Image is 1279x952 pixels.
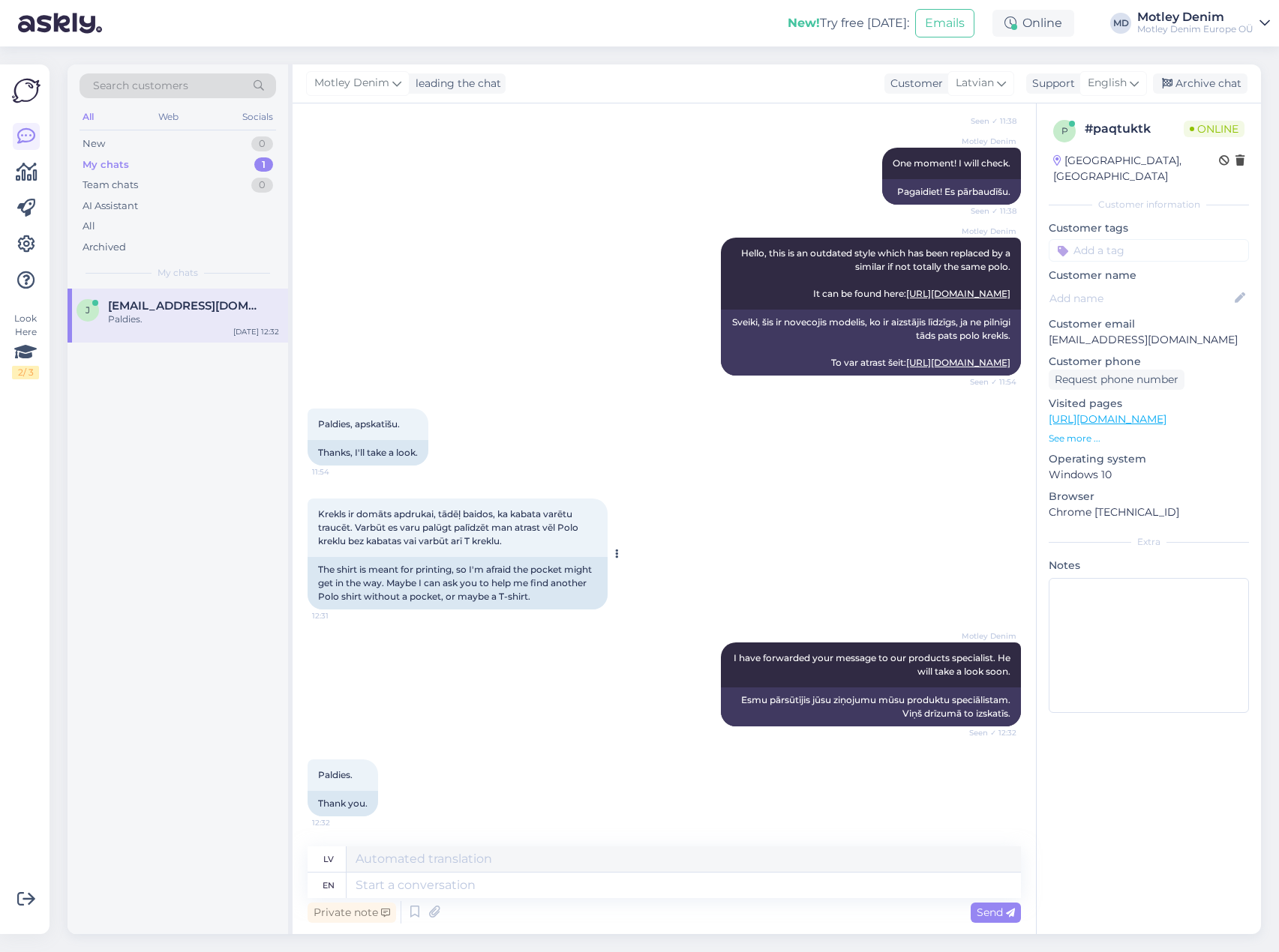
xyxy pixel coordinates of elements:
div: leading the chat [410,76,501,91]
div: Thanks, I'll take a look. [308,440,428,466]
input: Add name [1049,290,1232,307]
p: Customer name [1049,268,1249,283]
img: Askly Logo [12,76,41,105]
p: [EMAIL_ADDRESS][DOMAIN_NAME] [1049,332,1249,348]
div: Pagaidiet! Es pārbaudīšu. [882,179,1021,205]
span: 12:31 [312,610,368,621]
span: Motley Denim [960,226,1016,237]
span: Seen ✓ 11:54 [960,376,1016,388]
p: Operating system [1049,451,1249,467]
span: 11:54 [312,466,368,477]
div: MD [1110,13,1131,34]
span: My chats [158,266,198,280]
span: Motley Denim [314,75,389,91]
div: Esmu pārsūtījis jūsu ziņojumu mūsu produktu speciālistam. Viņš drīzumā to izskatīs. [721,687,1021,726]
div: Archived [83,240,126,255]
span: Paldies. [318,769,353,780]
p: Notes [1049,558,1249,573]
div: # paqtuktk [1085,120,1184,138]
div: AI Assistant [83,199,138,214]
a: [URL][DOMAIN_NAME] [906,357,1010,368]
p: Browser [1049,489,1249,504]
div: Socials [239,107,276,127]
div: Private note [308,903,396,923]
p: See more ... [1049,432,1249,445]
span: Krekls ir domāts apdrukai, tādēļ baidos, ka kabata varētu traucēt. Varbūt es varu palūgt palīdzēt... [318,508,581,546]
span: One moment! I will check. [893,157,1010,169]
div: Support [1026,76,1075,91]
div: The shirt is meant for printing, so I'm afraid the pocket might get in the way. Maybe I can ask y... [308,557,608,609]
p: Chrome [TECHNICAL_ID] [1049,504,1249,520]
span: Send [977,906,1015,919]
div: 0 [251,178,273,193]
div: en [323,873,335,898]
span: Hello, this is an outdated style which has been replaced by a similar if not totally the same pol... [741,247,1013,299]
span: I have forwarded your message to our products specialist. He will take a look soon. [734,652,1013,677]
div: 1 [254,157,273,172]
div: Extra [1049,535,1249,549]
span: Seen ✓ 12:32 [960,727,1016,738]
span: Seen ✓ 11:38 [960,205,1016,217]
div: Customer information [1049,198,1249,211]
div: 2 / 3 [12,366,39,379]
input: Add a tag [1049,239,1249,262]
div: Customer [884,76,943,91]
div: All [80,107,97,127]
div: Thank you. [308,791,378,816]
div: [GEOGRAPHIC_DATA], [GEOGRAPHIC_DATA] [1053,153,1219,184]
a: [URL][DOMAIN_NAME] [1049,412,1166,426]
span: Latvian [956,75,994,91]
span: Seen ✓ 11:38 [960,115,1016,127]
div: All [83,219,95,234]
div: New [83,136,105,151]
div: [DATE] 12:32 [233,326,279,337]
div: Archive chat [1153,73,1247,94]
div: Paldies. [108,313,279,326]
div: My chats [83,157,129,172]
a: [URL][DOMAIN_NAME] [906,288,1010,299]
span: English [1088,75,1127,91]
div: Motley Denim [1137,11,1253,23]
div: Web [155,107,182,127]
div: Request phone number [1049,370,1184,390]
p: Windows 10 [1049,467,1249,483]
span: p [1061,125,1068,136]
p: Customer phone [1049,354,1249,370]
div: Try free [DATE]: [788,14,909,32]
span: Paldies, apskatīšu. [318,418,400,430]
span: Online [1184,121,1244,137]
button: Emails [915,9,974,37]
span: Motley Denim [960,630,1016,642]
a: Motley DenimMotley Denim Europe OÜ [1137,11,1270,35]
div: Sveiki, šis ir novecojis modelis, ko ir aizstājis līdzīgs, ja ne pilnīgi tāds pats polo krekls. T... [721,310,1021,376]
div: Motley Denim Europe OÜ [1137,23,1253,35]
div: Team chats [83,178,138,193]
div: 0 [251,136,273,151]
div: lv [323,846,334,872]
span: juris@apollo.lv [108,299,264,313]
span: Motley Denim [960,136,1016,147]
p: Visited pages [1049,396,1249,412]
p: Customer email [1049,316,1249,332]
span: 12:32 [312,817,368,828]
p: Customer tags [1049,220,1249,236]
span: j [86,304,90,316]
b: New! [788,16,820,30]
div: Look Here [12,312,39,379]
span: Search customers [93,78,188,94]
div: Online [992,10,1074,37]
